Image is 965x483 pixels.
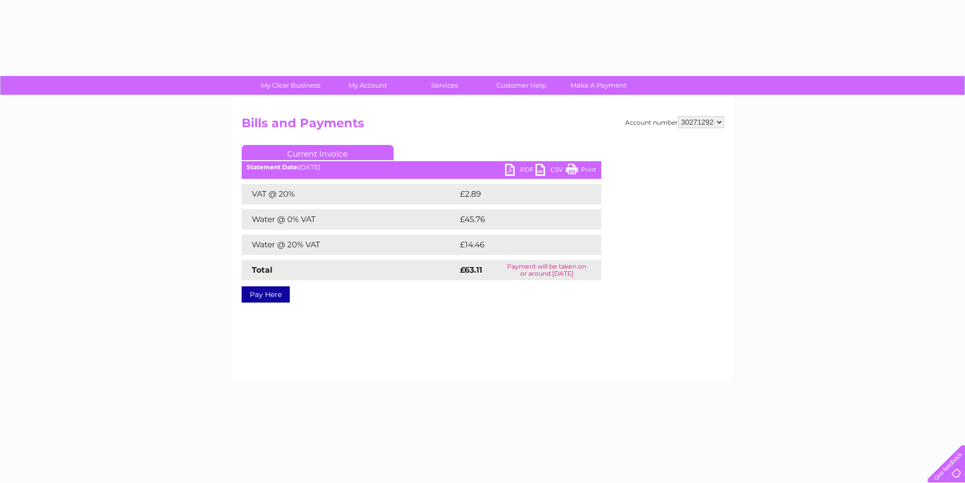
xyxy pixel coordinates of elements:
[492,260,601,280] td: Payment will be taken on or around [DATE]
[535,164,566,178] a: CSV
[242,286,290,303] a: Pay Here
[505,164,535,178] a: PDF
[242,164,601,171] div: [DATE]
[242,116,724,135] h2: Bills and Payments
[457,235,581,255] td: £14.46
[457,209,581,230] td: £45.76
[247,163,299,171] b: Statement Date:
[326,76,409,95] a: My Account
[242,184,457,204] td: VAT @ 20%
[242,209,457,230] td: Water @ 0% VAT
[242,145,394,160] a: Current Invoice
[457,184,578,204] td: £2.89
[403,76,486,95] a: Services
[242,235,457,255] td: Water @ 20% VAT
[249,76,332,95] a: My Clear Business
[252,265,273,275] strong: Total
[480,76,563,95] a: Customer Help
[566,164,596,178] a: Print
[460,265,482,275] strong: £63.11
[625,116,724,128] div: Account number
[557,76,640,95] a: Make A Payment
